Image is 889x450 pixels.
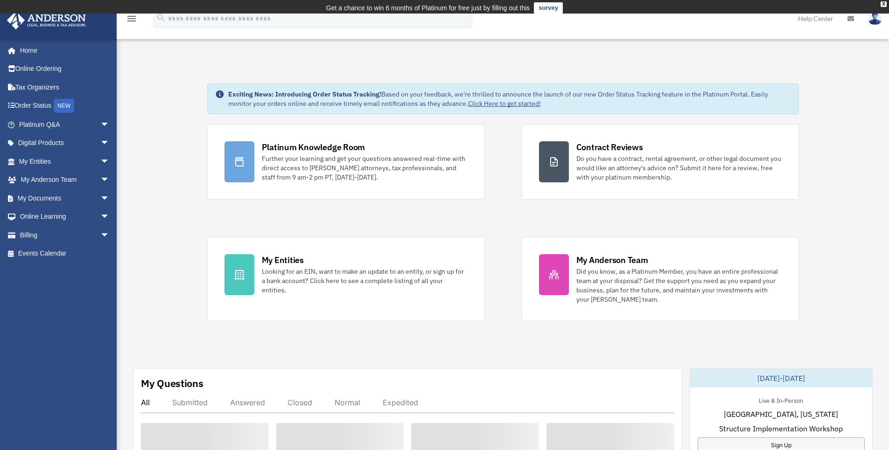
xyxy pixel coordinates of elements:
a: Digital Productsarrow_drop_down [7,134,124,152]
div: Do you have a contract, rental agreement, or other legal document you would like an attorney's ad... [576,154,782,182]
div: close [881,1,887,7]
img: Anderson Advisors Platinum Portal [4,11,89,29]
div: [DATE]-[DATE] [690,369,872,388]
a: Tax Organizers [7,78,124,97]
a: My Documentsarrow_drop_down [7,189,124,208]
i: menu [126,13,137,24]
a: Events Calendar [7,244,124,263]
span: arrow_drop_down [100,115,119,134]
a: Online Learningarrow_drop_down [7,208,124,226]
img: User Pic [868,12,882,25]
a: menu [126,16,137,24]
span: arrow_drop_down [100,208,119,227]
i: search [156,13,166,23]
span: [GEOGRAPHIC_DATA], [US_STATE] [724,408,838,420]
a: My Entitiesarrow_drop_down [7,152,124,171]
div: Answered [230,398,265,407]
a: My Anderson Teamarrow_drop_down [7,171,124,189]
span: arrow_drop_down [100,171,119,190]
div: My Questions [141,376,203,390]
a: Platinum Q&Aarrow_drop_down [7,115,124,134]
div: My Entities [262,254,304,266]
span: Structure Implementation Workshop [719,423,843,434]
div: Submitted [172,398,208,407]
div: Expedited [383,398,418,407]
div: Normal [335,398,360,407]
span: arrow_drop_down [100,189,119,208]
div: NEW [54,99,74,113]
a: My Anderson Team Did you know, as a Platinum Member, you have an entire professional team at your... [522,237,799,321]
a: My Entities Looking for an EIN, want to make an update to an entity, or sign up for a bank accoun... [207,237,484,321]
div: All [141,398,150,407]
div: Closed [287,398,312,407]
a: survey [534,2,563,14]
div: Based on your feedback, we're thrilled to announce the launch of our new Order Status Tracking fe... [228,90,791,108]
div: My Anderson Team [576,254,648,266]
a: Online Ordering [7,60,124,78]
div: Did you know, as a Platinum Member, you have an entire professional team at your disposal? Get th... [576,267,782,304]
span: arrow_drop_down [100,134,119,153]
strong: Exciting News: Introducing Order Status Tracking! [228,90,381,98]
span: arrow_drop_down [100,152,119,171]
a: Billingarrow_drop_down [7,226,124,244]
div: Live & In-Person [751,395,811,405]
div: Get a chance to win 6 months of Platinum for free just by filling out this [326,2,530,14]
span: arrow_drop_down [100,226,119,245]
div: Looking for an EIN, want to make an update to an entity, or sign up for a bank account? Click her... [262,267,467,295]
a: Click Here to get started! [468,99,541,108]
a: Order StatusNEW [7,97,124,116]
div: Platinum Knowledge Room [262,141,365,153]
a: Contract Reviews Do you have a contract, rental agreement, or other legal document you would like... [522,124,799,200]
div: Contract Reviews [576,141,643,153]
a: Platinum Knowledge Room Further your learning and get your questions answered real-time with dire... [207,124,484,200]
div: Further your learning and get your questions answered real-time with direct access to [PERSON_NAM... [262,154,467,182]
a: Home [7,41,119,60]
